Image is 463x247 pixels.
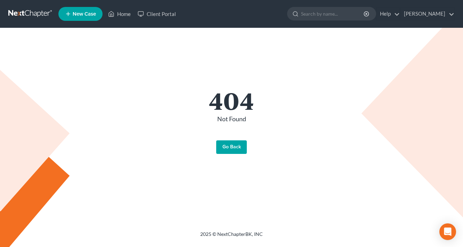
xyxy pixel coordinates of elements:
p: Not Found [40,115,423,124]
h1: 404 [40,88,423,112]
a: [PERSON_NAME] [400,8,454,20]
a: Go Back [216,140,247,154]
input: Search by name... [301,7,365,20]
span: New Case [73,11,96,17]
a: Help [376,8,400,20]
div: 2025 © NextChapterBK, INC [33,231,430,243]
a: Client Portal [134,8,179,20]
div: Open Intercom Messenger [439,223,456,240]
a: Home [105,8,134,20]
